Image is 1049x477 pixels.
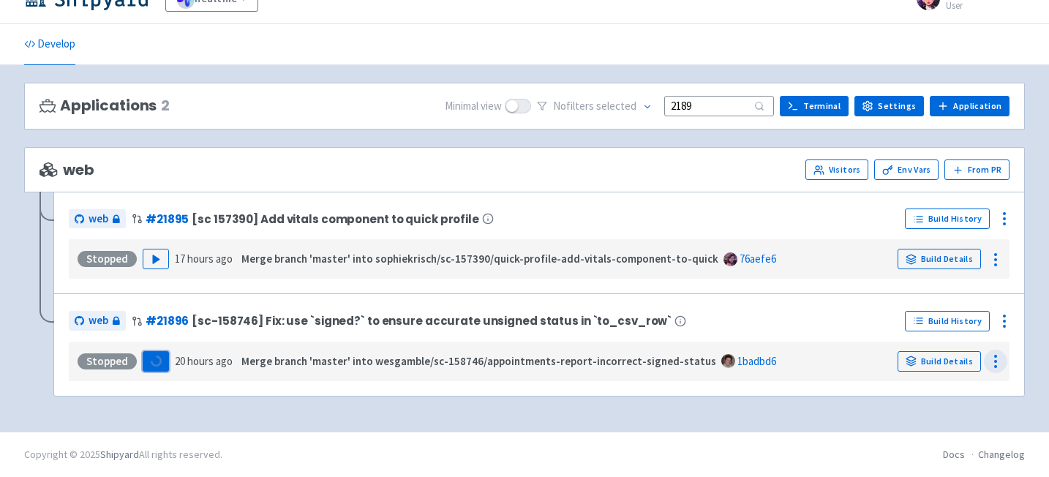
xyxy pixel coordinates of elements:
a: Develop [24,24,75,65]
a: web [69,209,126,229]
span: selected [596,99,636,113]
a: Shipyard [100,448,139,461]
a: web [69,311,126,331]
div: Stopped [78,353,137,369]
span: web [40,162,94,179]
a: Env Vars [874,159,939,180]
span: No filter s [553,98,636,115]
button: From PR [944,159,1009,180]
time: 20 hours ago [175,354,233,368]
a: Build History [905,311,990,331]
span: [sc-158746] Fix: use `signed?` to ensure accurate unsigned status in `to_csv_row` [192,315,672,327]
small: User [946,1,1025,10]
a: Changelog [978,448,1025,461]
button: Play [143,249,169,269]
a: Docs [943,448,965,461]
a: Build Details [898,351,981,372]
span: [sc 157390] Add vitals component to quick profile [192,213,479,225]
a: Build History [905,209,990,229]
a: Build Details [898,249,981,269]
span: Minimal view [445,98,502,115]
a: #21895 [146,211,189,227]
div: Stopped [78,251,137,267]
a: Terminal [780,96,849,116]
a: 76aefe6 [740,252,776,266]
span: web [89,312,108,329]
time: 17 hours ago [175,252,233,266]
div: Copyright © 2025 All rights reserved. [24,447,222,462]
h3: Applications [40,97,170,114]
input: Search... [664,96,774,116]
strong: Merge branch 'master' into wesgamble/sc-158746/appointments-report-incorrect-signed-status [241,354,716,368]
a: Settings [854,96,924,116]
a: #21896 [146,313,189,328]
a: 1badbd6 [737,354,776,368]
span: web [89,211,108,228]
a: Visitors [805,159,868,180]
strong: Merge branch 'master' into sophiekrisch/sc-157390/quick-profile-add-vitals-component-to-quick [241,252,718,266]
span: 2 [161,97,170,114]
a: Application [930,96,1009,116]
button: Loading [143,351,169,372]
